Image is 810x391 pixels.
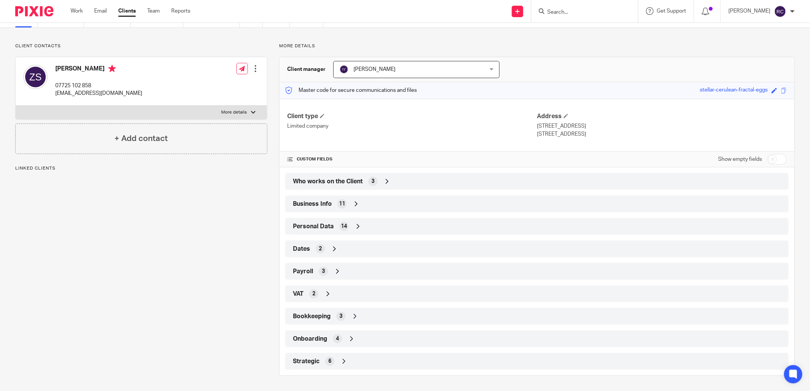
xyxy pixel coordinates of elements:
[322,268,325,275] span: 3
[293,290,304,298] span: VAT
[287,156,537,162] h4: CUSTOM FIELDS
[279,43,795,49] p: More details
[55,65,142,74] h4: [PERSON_NAME]
[293,312,331,320] span: Bookkeeping
[718,155,762,163] label: Show empty fields
[312,290,315,298] span: 2
[287,66,326,73] h3: Client manager
[537,130,787,138] p: [STREET_ADDRESS]
[285,87,417,94] p: Master code for secure communications and files
[94,7,107,15] a: Email
[339,312,342,320] span: 3
[293,357,320,365] span: Strategic
[71,7,83,15] a: Work
[339,200,345,208] span: 11
[293,335,327,343] span: Onboarding
[15,165,267,171] p: Linked clients
[339,65,349,74] img: svg%3E
[287,122,537,130] p: Limited company
[293,245,310,253] span: Dates
[147,7,160,15] a: Team
[222,109,247,115] p: More details
[657,8,686,14] span: Get Support
[319,245,322,253] span: 2
[293,223,334,231] span: Personal Data
[15,6,53,16] img: Pixie
[114,133,168,144] h4: + Add contact
[700,86,768,95] div: stellar-cerulean-fractal-eggs
[118,7,136,15] a: Clients
[171,7,190,15] a: Reports
[287,112,537,120] h4: Client type
[354,67,395,72] span: [PERSON_NAME]
[341,223,347,230] span: 14
[293,178,363,186] span: Who works on the Client
[55,90,142,97] p: [EMAIL_ADDRESS][DOMAIN_NAME]
[371,178,374,185] span: 3
[15,43,267,49] p: Client contacts
[537,112,787,120] h4: Address
[328,357,331,365] span: 6
[23,65,48,89] img: svg%3E
[774,5,786,18] img: svg%3E
[293,268,313,276] span: Payroll
[336,335,339,343] span: 4
[293,200,332,208] span: Business Info
[728,7,770,15] p: [PERSON_NAME]
[537,122,787,130] p: [STREET_ADDRESS]
[108,65,116,72] i: Primary
[55,82,142,90] p: 07725 102 858
[546,9,615,16] input: Search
